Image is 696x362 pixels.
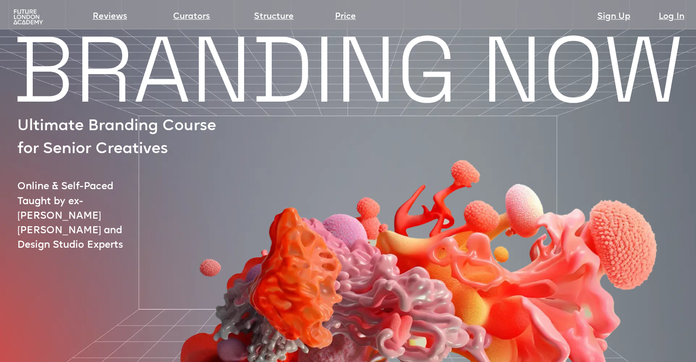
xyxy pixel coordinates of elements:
p: Taught by ex-[PERSON_NAME] [PERSON_NAME] and Design Studio Experts [17,194,157,253]
a: Curators [173,10,210,23]
a: Reviews [93,10,127,23]
p: Ultimate Branding Course for Senior Creatives [17,115,226,161]
a: Structure [254,10,294,23]
a: Price [335,10,356,23]
a: Log In [659,10,684,23]
a: Sign Up [597,10,631,23]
